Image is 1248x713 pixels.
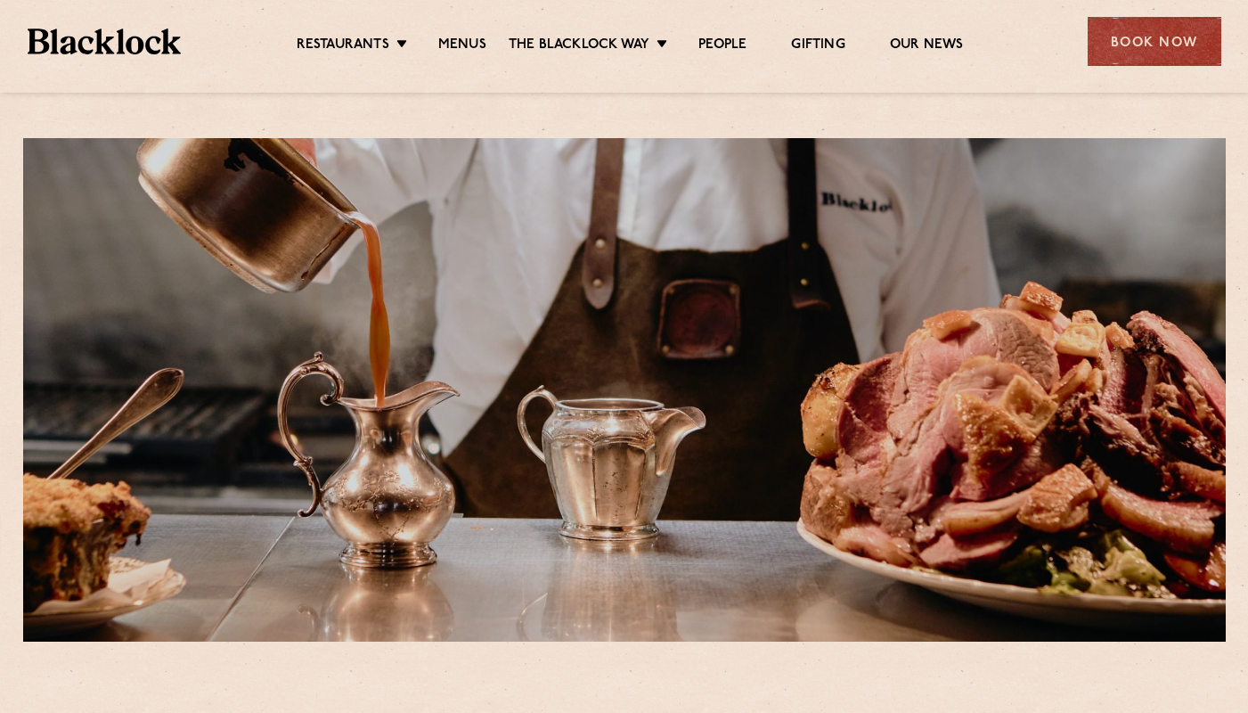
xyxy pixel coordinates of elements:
a: Menus [438,37,486,56]
img: BL_Textured_Logo-footer-cropped.svg [28,29,182,54]
a: Gifting [791,37,844,56]
div: Book Now [1088,17,1221,66]
a: Restaurants [297,37,389,56]
a: The Blacklock Way [509,37,649,56]
a: People [698,37,746,56]
a: Our News [890,37,964,56]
